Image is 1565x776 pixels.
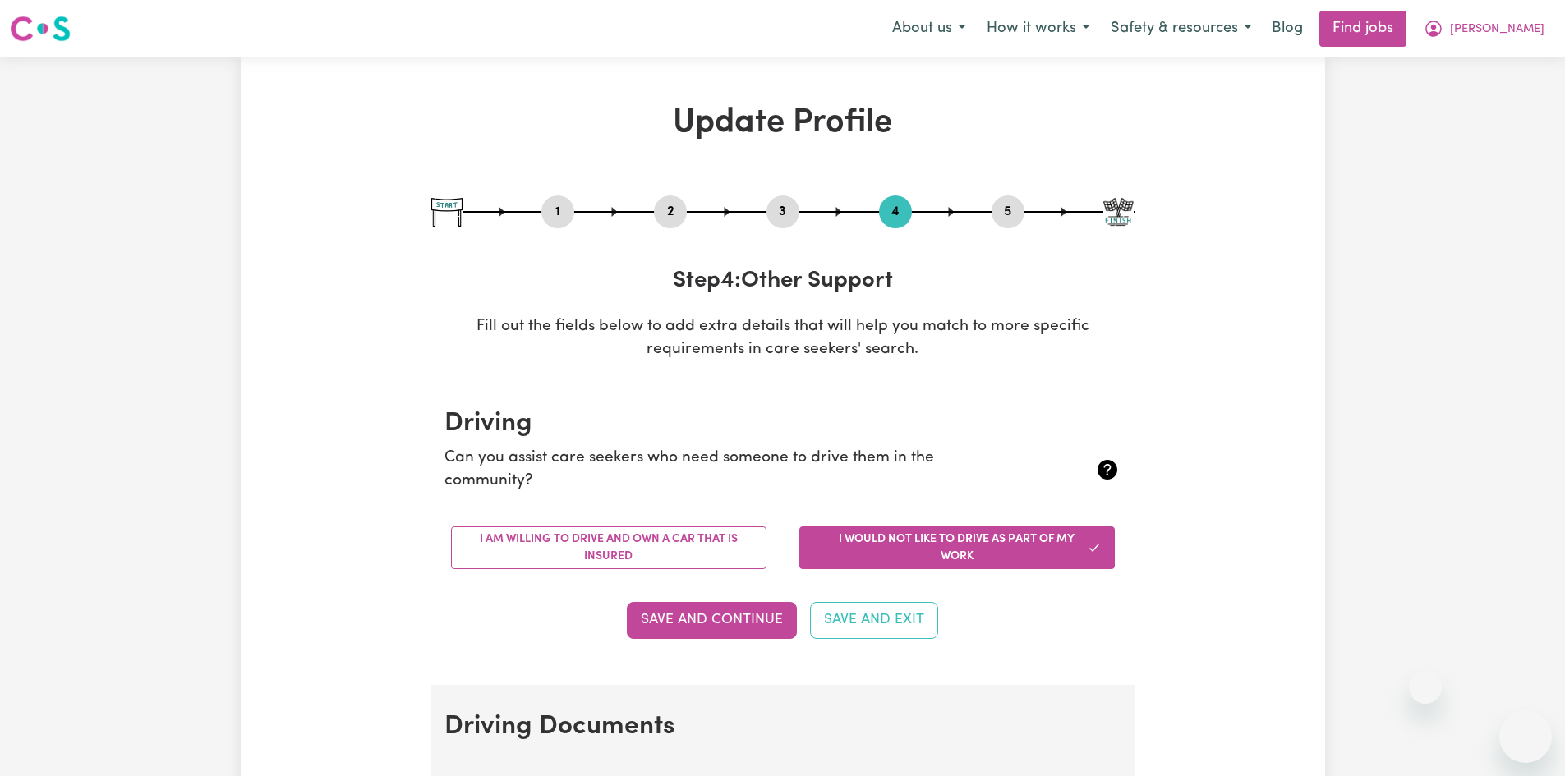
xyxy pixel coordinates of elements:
[627,602,797,638] button: Save and Continue
[10,10,71,48] a: Careseekers logo
[431,103,1135,143] h1: Update Profile
[444,408,1121,439] h2: Driving
[810,602,938,638] button: Save and Exit
[431,268,1135,296] h3: Step 4 : Other Support
[431,315,1135,363] p: Fill out the fields below to add extra details that will help you match to more specific requirem...
[1409,671,1442,704] iframe: 關閉訊息
[444,711,1121,742] h2: Driving Documents
[451,526,766,569] button: I am willing to drive and own a car that is insured
[992,201,1024,223] button: Go to step 5
[1100,11,1262,46] button: Safety & resources
[10,14,71,44] img: Careseekers logo
[976,11,1100,46] button: How it works
[1499,710,1552,763] iframe: 開啟傳訊視窗按鈕
[1319,11,1406,47] a: Find jobs
[1262,11,1313,47] a: Blog
[444,447,1009,494] p: Can you assist care seekers who need someone to drive them in the community?
[1413,11,1555,46] button: My Account
[766,201,799,223] button: Go to step 3
[881,11,976,46] button: About us
[879,201,912,223] button: Go to step 4
[799,526,1115,569] button: I would not like to drive as part of my work
[541,201,574,223] button: Go to step 1
[654,201,687,223] button: Go to step 2
[1450,21,1544,39] span: [PERSON_NAME]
